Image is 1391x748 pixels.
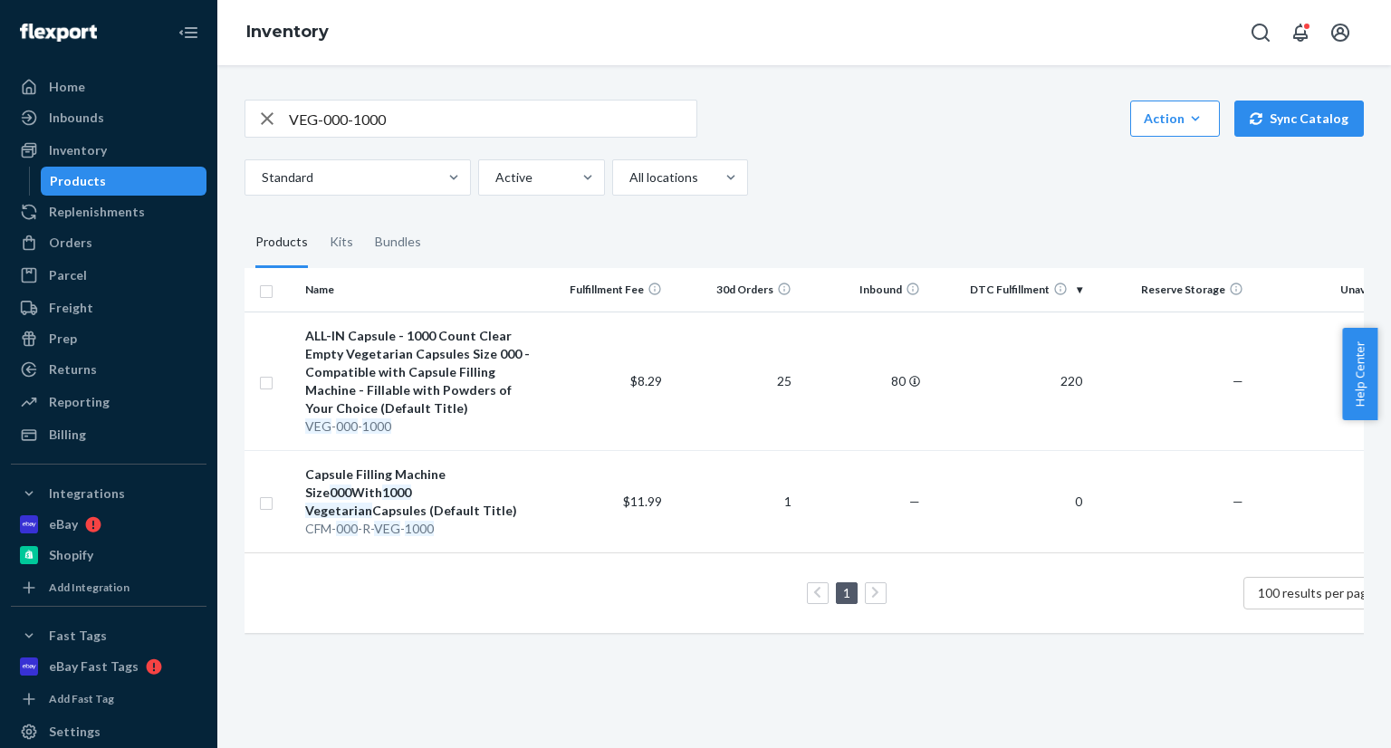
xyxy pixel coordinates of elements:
div: Settings [49,723,101,741]
div: Replenishments [49,203,145,221]
th: Name [298,268,540,312]
a: Shopify [11,541,206,570]
em: 1000 [362,418,391,434]
div: Inventory [49,141,107,159]
div: Home [49,78,85,96]
div: - - [305,417,532,436]
a: Inbounds [11,103,206,132]
td: 25 [669,312,799,450]
input: Search inventory by name or sku [289,101,696,137]
input: Standard [260,168,262,187]
a: Products [41,167,207,196]
button: Sync Catalog [1234,101,1364,137]
a: Parcel [11,261,206,290]
div: Add Fast Tag [49,691,114,706]
button: Open notifications [1282,14,1319,51]
th: 30d Orders [669,268,799,312]
em: VEG [374,521,400,536]
div: Orders [49,234,92,252]
em: 1000 [405,521,434,536]
input: Active [494,168,495,187]
div: Inbounds [49,109,104,127]
td: 80 [799,312,928,450]
th: DTC Fulfillment [927,268,1089,312]
em: 000 [336,418,358,434]
a: Reporting [11,388,206,417]
span: $11.99 [623,494,662,509]
div: Capsule Filling Machine Size With Capsules (Default Title) [305,465,532,520]
a: Replenishments [11,197,206,226]
button: Help Center [1342,328,1377,420]
a: Inventory [246,22,329,42]
button: Open account menu [1322,14,1358,51]
ol: breadcrumbs [232,6,343,59]
a: eBay [11,510,206,539]
div: Freight [49,299,93,317]
td: 220 [927,312,1089,450]
button: Integrations [11,479,206,508]
div: Integrations [49,484,125,503]
button: Close Navigation [170,14,206,51]
a: Returns [11,355,206,384]
span: — [909,494,920,509]
div: Products [50,172,106,190]
div: Returns [49,360,97,379]
td: 1 [669,450,799,552]
a: Settings [11,717,206,746]
div: Fast Tags [49,627,107,645]
td: 0 [927,450,1089,552]
div: Reporting [49,393,110,411]
div: eBay Fast Tags [49,657,139,676]
em: 000 [330,484,351,500]
div: Products [255,217,308,268]
a: Inventory [11,136,206,165]
em: 000 [336,521,358,536]
input: All locations [628,168,629,187]
div: CFM- -R- - [305,520,532,538]
th: Fulfillment Fee [541,268,670,312]
div: Kits [330,217,353,268]
div: Shopify [49,546,93,564]
div: Add Integration [49,580,130,595]
th: Reserve Storage [1089,268,1251,312]
a: Orders [11,228,206,257]
a: Add Integration [11,577,206,599]
em: VEG [305,418,331,434]
div: ALL-IN Capsule - 1000 Count Clear Empty Vegetarian Capsules Size 000 - Compatible with Capsule Fi... [305,327,532,417]
span: — [1233,494,1243,509]
div: Billing [49,426,86,444]
div: eBay [49,515,78,533]
a: Page 1 is your current page [839,585,854,600]
em: 1000 [382,484,411,500]
div: Bundles [375,217,421,268]
div: Prep [49,330,77,348]
div: Parcel [49,266,87,284]
a: Add Fast Tag [11,688,206,710]
em: Vegetarian [305,503,372,518]
a: Freight [11,293,206,322]
button: Action [1130,101,1220,137]
a: Home [11,72,206,101]
div: Action [1144,110,1206,128]
img: Flexport logo [20,24,97,42]
th: Inbound [799,268,928,312]
a: eBay Fast Tags [11,652,206,681]
a: Prep [11,324,206,353]
button: Open Search Box [1242,14,1279,51]
a: Billing [11,420,206,449]
button: Fast Tags [11,621,206,650]
span: 100 results per page [1258,585,1375,600]
span: $8.29 [630,373,662,388]
span: — [1233,373,1243,388]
